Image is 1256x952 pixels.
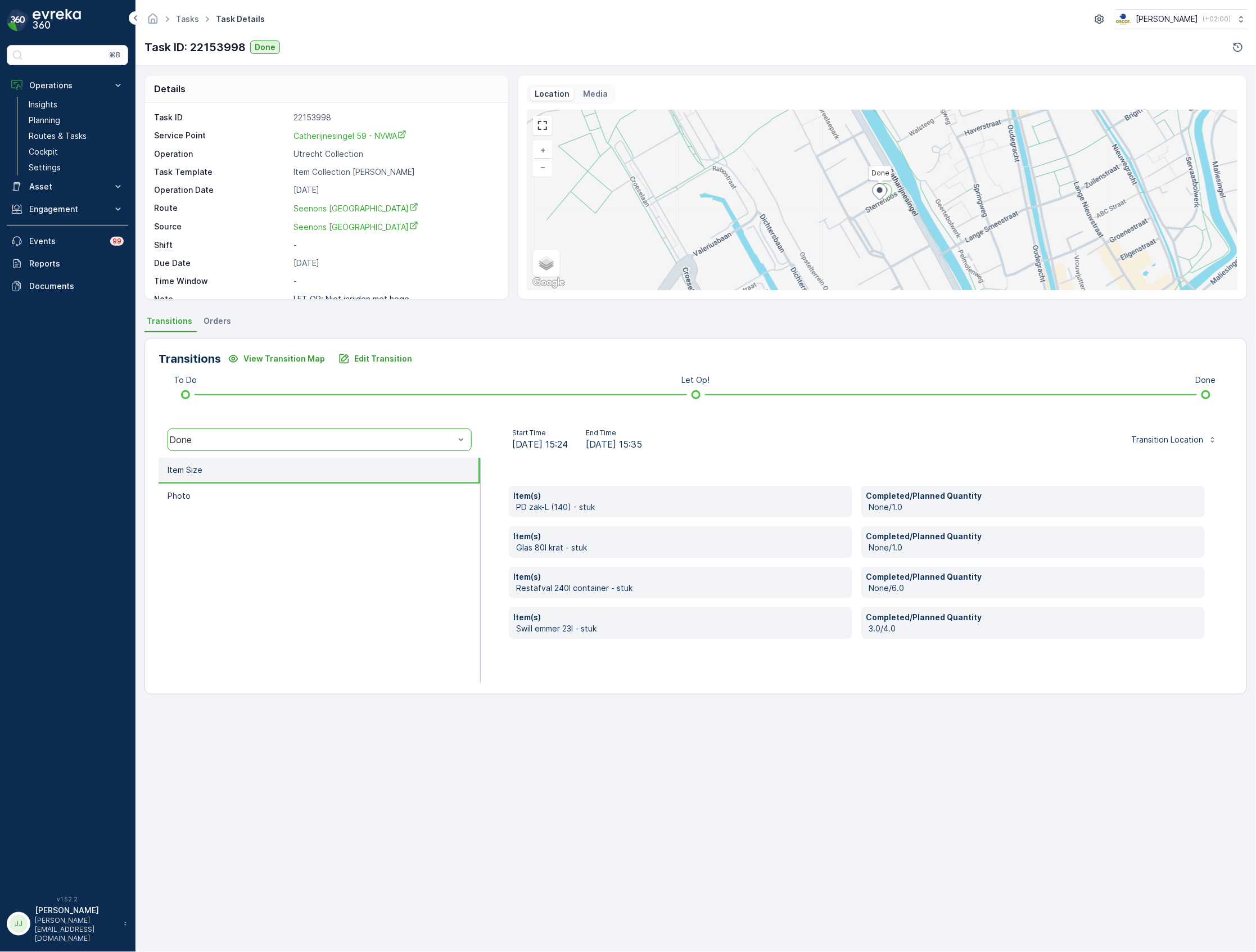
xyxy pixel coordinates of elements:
p: Planning [29,115,60,126]
span: Task Details [214,13,267,25]
button: Done [250,40,280,54]
img: logo_dark-DEwI_e13.png [33,9,81,31]
a: Zoom Out [534,159,551,175]
p: Task ID: 22153998 [144,39,246,56]
p: - [294,276,497,287]
p: Let Op! [682,375,710,386]
p: Engagement [29,204,106,215]
span: Seenons [GEOGRAPHIC_DATA] [294,204,418,213]
p: ⌘B [109,51,120,60]
p: [PERSON_NAME][EMAIL_ADDRESS][DOMAIN_NAME] [35,916,118,943]
p: Edit Transition [354,353,412,364]
p: ( +02:00 ) [1203,15,1231,24]
a: Open this area in Google Maps (opens a new window) [530,276,567,290]
p: Item Size [168,464,202,476]
p: [PERSON_NAME] [35,905,118,916]
span: Orders [204,315,231,327]
p: Operation [154,148,290,160]
a: Events99 [7,230,128,252]
p: [PERSON_NAME] [1136,13,1199,25]
p: Location [535,88,570,100]
p: Shift [154,240,290,251]
p: Reports [29,258,124,269]
button: View Transition Map [221,350,332,368]
p: To Do [174,375,197,386]
p: Task Template [154,166,290,178]
a: Seenons Utrecht [294,202,497,214]
p: Asset [29,181,106,192]
p: 99 [112,237,121,246]
span: Catherijnesingel 59 - NVWA [294,131,406,141]
p: Insights [29,99,57,110]
button: Engagement [7,198,128,220]
p: Swill emmer 23l - stuk [516,623,848,634]
a: Catherijnesingel 59 - NVWA [294,130,497,142]
a: Cockpit [24,144,128,160]
p: - [294,240,497,251]
a: Settings [24,160,128,175]
p: Restafval 240l container - stuk [516,583,848,594]
button: [PERSON_NAME](+02:00) [1115,9,1247,29]
p: End Time [586,428,642,437]
span: Transitions [147,315,192,327]
a: Routes & Tasks [24,128,128,144]
span: − [540,162,546,172]
p: Transitions [159,350,221,367]
p: LET OP: Niet inrijden met hoge... [294,294,417,304]
p: Route [154,202,290,214]
a: Tasks [176,14,199,24]
p: Item(s) [513,490,848,502]
p: [DATE] [294,184,497,196]
a: Layers [534,251,559,276]
a: Documents [7,275,128,297]
span: [DATE] 15:24 [512,437,568,451]
a: Homepage [147,17,159,26]
button: Transition Location [1125,431,1224,449]
p: Media [583,88,608,100]
p: Service Point [154,130,290,142]
p: PD zak-L (140) - stuk [516,502,848,513]
button: Asset [7,175,128,198]
button: Operations [7,74,128,97]
p: Due Date [154,258,290,269]
p: Done [1196,375,1216,386]
a: Seenons Utrecht [294,221,497,233]
button: Edit Transition [332,350,419,368]
p: None/1.0 [869,542,1200,553]
p: None/1.0 [869,502,1200,513]
p: View Transition Map [243,353,325,364]
p: Cockpit [29,146,58,157]
p: Start Time [512,428,568,437]
p: Item(s) [513,531,848,542]
span: [DATE] 15:35 [586,437,642,451]
a: Insights [24,97,128,112]
img: basis-logo_rgb2x.png [1115,13,1132,25]
img: Google [530,276,567,290]
p: Completed/Planned Quantity [866,490,1200,502]
span: v 1.52.2 [7,896,128,903]
p: Operation Date [154,184,290,196]
p: Events [29,236,103,247]
p: Transition Location [1132,434,1204,445]
p: Note [154,294,290,305]
div: Done [169,435,454,445]
p: Operations [29,80,106,91]
span: + [540,145,545,155]
p: Glas 80l krat - stuk [516,542,848,553]
button: JJ[PERSON_NAME][PERSON_NAME][EMAIL_ADDRESS][DOMAIN_NAME] [7,905,128,943]
p: Completed/Planned Quantity [866,531,1200,542]
p: 22153998 [294,112,497,123]
p: Settings [29,162,61,173]
span: Seenons [GEOGRAPHIC_DATA] [294,222,418,232]
a: Planning [24,112,128,128]
div: JJ [10,915,28,933]
p: Photo [168,490,191,502]
p: Completed/Planned Quantity [866,571,1200,583]
p: Time Window [154,276,290,287]
p: Source [154,221,290,233]
p: Task ID [154,112,290,123]
p: Item Collection [PERSON_NAME] [294,166,497,178]
p: Routes & Tasks [29,130,87,142]
p: 3.0/4.0 [869,623,1200,634]
a: View Fullscreen [534,117,551,134]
